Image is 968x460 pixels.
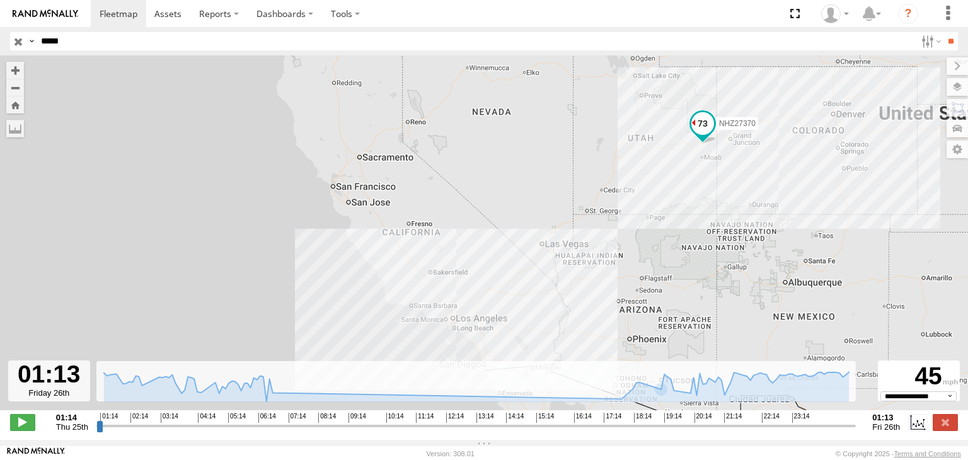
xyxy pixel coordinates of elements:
span: 06:14 [258,413,276,423]
span: 02:14 [130,413,148,423]
span: 13:14 [476,413,494,423]
div: © Copyright 2025 - [836,450,961,457]
label: Search Query [26,32,37,50]
span: 09:14 [349,413,366,423]
span: 03:14 [161,413,178,423]
span: 07:14 [289,413,306,423]
label: Close [933,414,958,430]
span: 11:14 [416,413,434,423]
span: 17:14 [604,413,621,423]
button: Zoom out [6,79,24,96]
span: 04:14 [198,413,216,423]
span: 22:14 [762,413,780,423]
span: 05:14 [228,413,246,423]
i: ? [898,4,918,24]
label: Search Filter Options [916,32,943,50]
button: Zoom Home [6,96,24,113]
label: Measure [6,120,24,137]
span: 18:14 [634,413,652,423]
strong: 01:13 [872,413,900,422]
div: Zulema McIntosch [817,4,853,23]
a: Terms and Conditions [894,450,961,457]
span: Fri 26th Sep 2025 [872,422,900,432]
label: Map Settings [947,141,968,158]
span: 10:14 [386,413,404,423]
span: 20:14 [694,413,712,423]
span: 12:14 [446,413,464,423]
span: 19:14 [664,413,682,423]
span: 01:14 [100,413,118,423]
strong: 01:14 [56,413,88,422]
label: Play/Stop [10,414,35,430]
span: Thu 25th Sep 2025 [56,422,88,432]
span: 15:14 [536,413,554,423]
span: 23:14 [792,413,810,423]
span: 14:14 [506,413,524,423]
button: Zoom in [6,62,24,79]
span: 21:14 [724,413,742,423]
span: 08:14 [318,413,336,423]
div: 45 [880,362,958,391]
div: Version: 308.01 [427,450,475,457]
img: rand-logo.svg [13,9,78,18]
a: Visit our Website [7,447,65,460]
span: 16:14 [574,413,592,423]
span: NHZ27370 [719,119,756,128]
